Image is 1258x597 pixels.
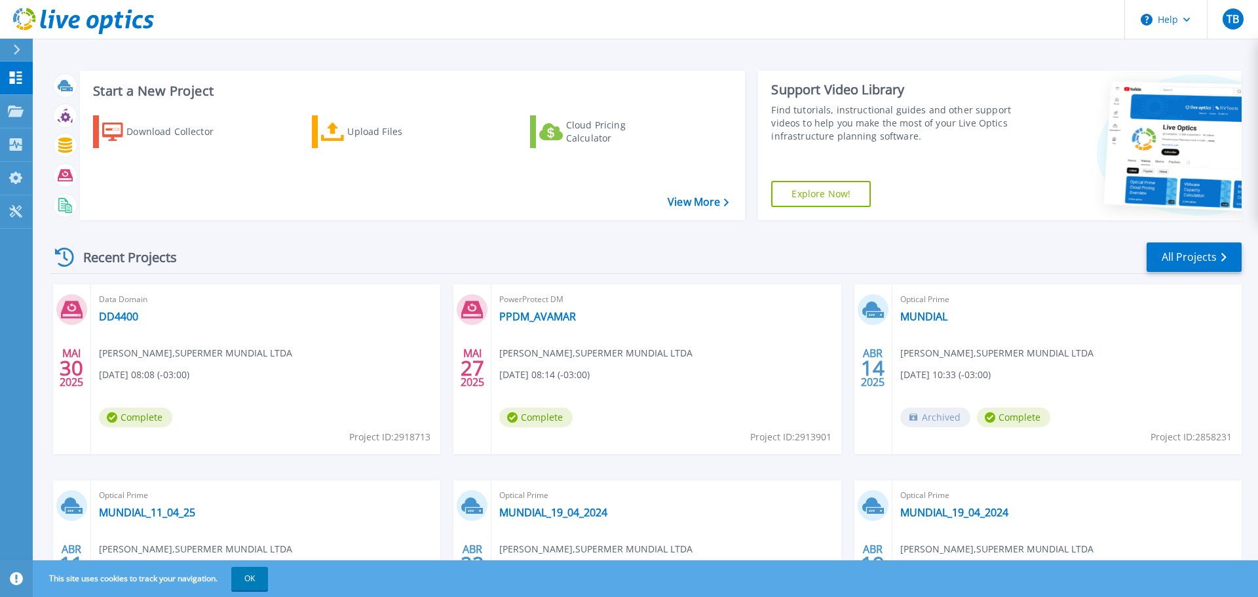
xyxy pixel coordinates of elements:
span: Project ID: 2913901 [750,430,831,444]
a: Explore Now! [771,181,871,207]
a: MUNDIAL_11_04_25 [99,506,195,519]
span: Complete [977,408,1050,427]
span: TB [1227,14,1239,24]
span: Data Domain [99,292,432,307]
a: MUNDIAL_19_04_2024 [900,506,1008,519]
span: Optical Prime [99,488,432,503]
span: 30 [60,362,83,374]
span: 19 [861,558,885,569]
div: ABR 2024 [460,540,485,588]
span: 14 [861,362,885,374]
div: ABR 2025 [59,540,84,588]
a: View More [668,196,729,208]
div: ABR 2024 [860,540,885,588]
div: Download Collector [126,119,231,145]
span: Complete [499,408,573,427]
span: Project ID: 2858231 [1151,430,1232,444]
span: Project ID: 2918713 [349,430,430,444]
span: 11 [60,558,83,569]
a: MUNDIAL [900,310,947,323]
a: Cloud Pricing Calculator [530,115,676,148]
span: Complete [99,408,172,427]
span: 27 [461,362,484,374]
a: PPDM_AVAMAR [499,310,576,323]
span: [PERSON_NAME] , SUPERMER MUNDIAL LTDA [499,542,693,556]
div: MAI 2025 [460,344,485,392]
div: ABR 2025 [860,344,885,392]
span: Archived [900,408,970,427]
button: OK [231,567,268,590]
a: DD4400 [99,310,138,323]
div: Recent Projects [50,241,195,273]
span: [PERSON_NAME] , SUPERMER MUNDIAL LTDA [99,542,292,556]
div: Support Video Library [771,81,1018,98]
span: [PERSON_NAME] , SUPERMER MUNDIAL LTDA [99,346,292,360]
div: Upload Files [347,119,452,145]
div: Find tutorials, instructional guides and other support videos to help you make the most of your L... [771,104,1018,143]
span: This site uses cookies to track your navigation. [36,567,268,590]
span: Optical Prime [900,292,1234,307]
span: [PERSON_NAME] , SUPERMER MUNDIAL LTDA [499,346,693,360]
span: [DATE] 08:08 (-03:00) [99,368,189,382]
a: Upload Files [312,115,458,148]
a: MUNDIAL_19_04_2024 [499,506,607,519]
span: Optical Prime [499,488,833,503]
span: PowerProtect DM [499,292,833,307]
div: MAI 2025 [59,344,84,392]
span: Optical Prime [900,488,1234,503]
a: Download Collector [93,115,239,148]
span: [DATE] 08:14 (-03:00) [499,368,590,382]
h3: Start a New Project [93,84,729,98]
span: [PERSON_NAME] , SUPERMER MUNDIAL LTDA [900,542,1094,556]
div: Cloud Pricing Calculator [566,119,671,145]
span: 22 [461,558,484,569]
a: All Projects [1147,242,1242,272]
span: [DATE] 10:33 (-03:00) [900,368,991,382]
span: [PERSON_NAME] , SUPERMER MUNDIAL LTDA [900,346,1094,360]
